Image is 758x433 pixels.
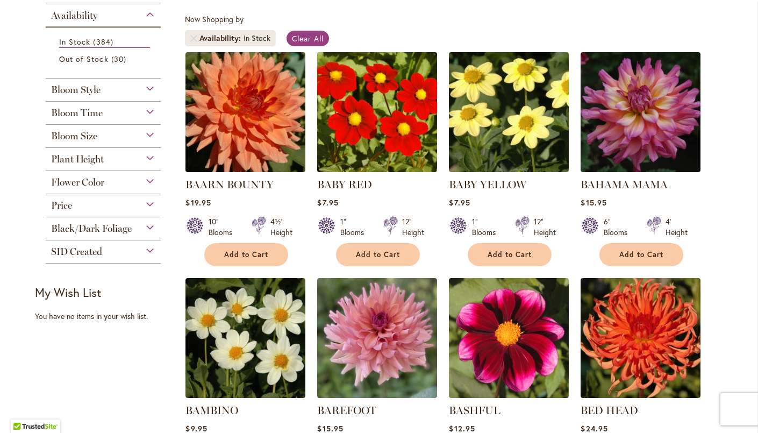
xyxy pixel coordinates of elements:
img: BED HEAD [581,278,700,398]
a: In Stock 384 [59,36,150,48]
span: Add to Cart [356,250,400,259]
img: BABY YELLOW [449,52,569,172]
div: 10" Blooms [209,216,239,238]
button: Add to Cart [468,243,552,266]
div: 6" Blooms [604,216,634,238]
span: Bloom Time [51,107,103,119]
div: 12" Height [402,216,424,238]
a: Clear All [287,31,329,46]
a: BAMBINO [185,404,238,417]
span: Availability [51,10,97,22]
a: BABY RED [317,164,437,174]
img: Baarn Bounty [185,52,305,172]
span: 30 [111,53,129,65]
a: BAHAMA MAMA [581,178,668,191]
span: In Stock [59,37,90,47]
span: SID Created [51,246,102,258]
span: Bloom Style [51,84,101,96]
span: Black/Dark Foliage [51,223,132,235]
span: Now Shopping by [185,14,244,24]
span: Flower Color [51,176,104,188]
span: $19.95 [185,197,211,208]
span: $7.95 [449,197,470,208]
img: BAMBINO [185,278,305,398]
a: BABY YELLOW [449,164,569,174]
a: Baarn Bounty [185,164,305,174]
a: Out of Stock 30 [59,53,150,65]
a: BED HEAD [581,390,700,400]
div: 4' Height [666,216,688,238]
span: Out of Stock [59,54,109,64]
a: BAREFOOT [317,390,437,400]
iframe: Launch Accessibility Center [8,395,38,425]
a: BED HEAD [581,404,638,417]
div: 12" Height [534,216,556,238]
a: BASHFUL [449,404,500,417]
img: BASHFUL [449,278,569,398]
span: 384 [93,36,116,47]
strong: My Wish List [35,285,101,300]
button: Add to Cart [336,243,420,266]
a: BAREFOOT [317,404,376,417]
img: BABY RED [314,49,440,175]
div: You have no items in your wish list. [35,311,178,322]
a: BASHFUL [449,390,569,400]
span: Add to Cart [619,250,663,259]
a: BABY RED [317,178,372,191]
img: BAREFOOT [317,278,437,398]
span: Add to Cart [224,250,268,259]
img: Bahama Mama [581,52,700,172]
a: Remove Availability In Stock [190,35,197,41]
span: $15.95 [581,197,606,208]
span: $7.95 [317,197,338,208]
span: Add to Cart [488,250,532,259]
span: Availability [199,33,244,44]
div: 4½' Height [270,216,292,238]
a: BABY YELLOW [449,178,526,191]
a: Bahama Mama [581,164,700,174]
span: Price [51,200,72,211]
span: Bloom Size [51,130,97,142]
div: 1" Blooms [340,216,370,238]
a: BAARN BOUNTY [185,178,274,191]
div: 1" Blooms [472,216,502,238]
span: Clear All [292,33,324,44]
a: BAMBINO [185,390,305,400]
span: Plant Height [51,153,104,165]
button: Add to Cart [599,243,683,266]
button: Add to Cart [204,243,288,266]
div: In Stock [244,33,270,44]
